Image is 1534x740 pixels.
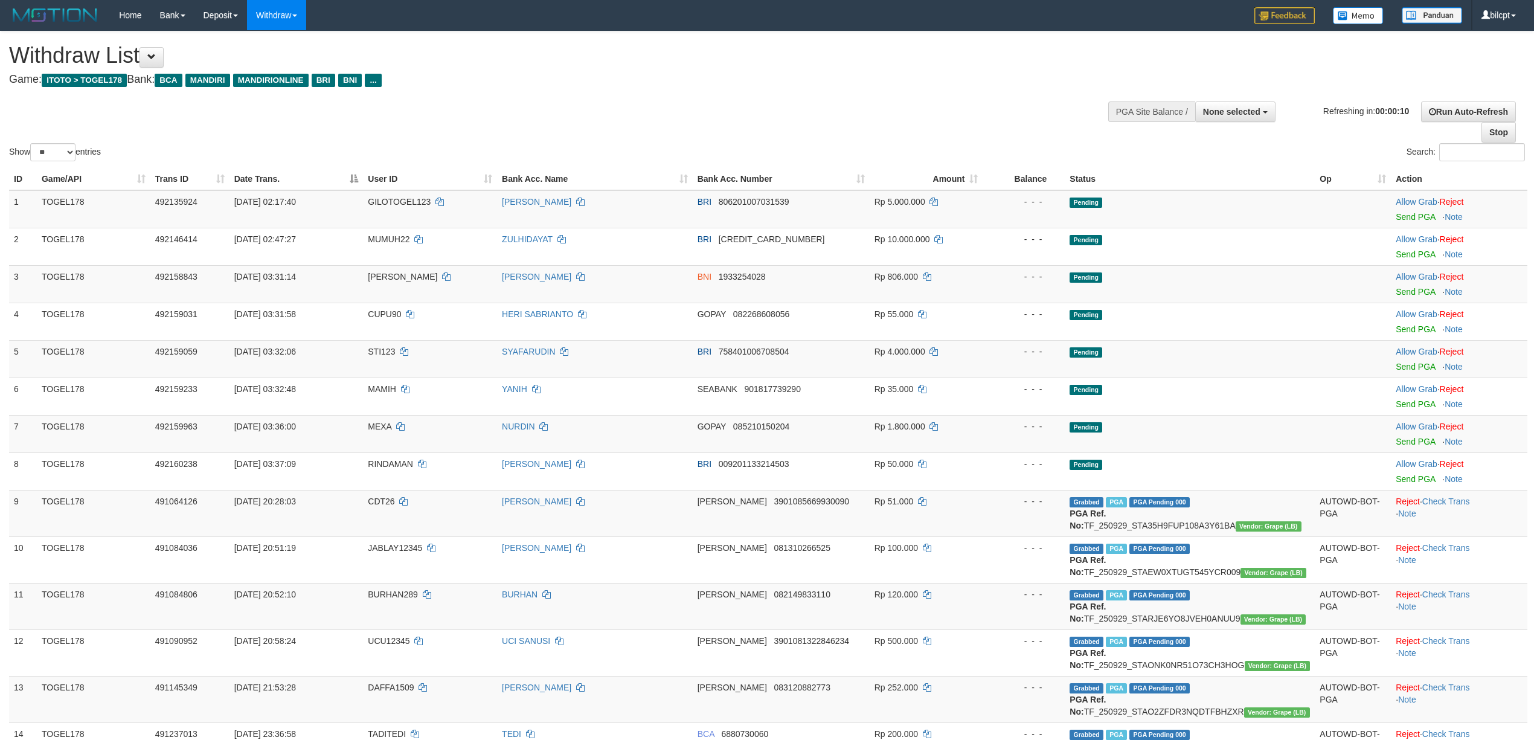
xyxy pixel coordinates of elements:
[150,168,229,190] th: Trans ID: activate to sort column ascending
[1375,106,1409,115] strong: 00:00:10
[1129,683,1190,693] span: PGA Pending
[987,728,1060,740] div: - - -
[875,683,918,692] span: Rp 252.000
[234,590,296,599] span: [DATE] 20:52:10
[1254,7,1315,24] img: Feedback.jpg
[1481,122,1516,143] a: Stop
[698,384,737,394] span: SEABANK
[1315,168,1391,190] th: Op: activate to sort column ascending
[774,497,850,506] span: Copy 3901085669930090 to clipboard
[9,583,37,629] td: 11
[875,347,925,356] span: Rp 4.000.000
[875,384,914,394] span: Rp 35.000
[1396,234,1439,244] span: ·
[1391,583,1527,629] td: · ·
[1070,695,1106,716] b: PGA Ref. No:
[1129,590,1190,600] span: PGA Pending
[698,422,726,431] span: GOPAY
[155,384,197,394] span: 492159233
[502,422,534,431] a: NURDIN
[1323,106,1409,115] span: Refreshing in:
[774,683,830,692] span: Copy 083120882773 to clipboard
[774,636,850,646] span: Copy 3901081322846234 to clipboard
[875,459,914,469] span: Rp 50.000
[368,347,395,356] span: STI123
[312,74,335,87] span: BRI
[9,6,101,24] img: MOTION_logo.png
[1070,347,1102,358] span: Pending
[37,340,150,378] td: TOGEL178
[1391,168,1527,190] th: Action
[155,272,197,282] span: 492158843
[1396,729,1420,739] a: Reject
[1391,676,1527,722] td: · ·
[1396,309,1437,319] a: Allow Grab
[698,234,711,244] span: BRI
[1106,637,1127,647] span: Marked by bilcs1
[1129,730,1190,740] span: PGA Pending
[1445,324,1463,334] a: Note
[1070,544,1103,554] span: Grabbed
[155,347,197,356] span: 492159059
[698,683,767,692] span: [PERSON_NAME]
[987,588,1060,600] div: - - -
[1070,272,1102,283] span: Pending
[1065,168,1315,190] th: Status
[987,458,1060,470] div: - - -
[1070,602,1106,623] b: PGA Ref. No:
[1065,583,1315,629] td: TF_250929_STARJE6YO8JVEH0ANUU9
[1396,437,1435,446] a: Send PGA
[1445,437,1463,446] a: Note
[1396,249,1435,259] a: Send PGA
[1070,590,1103,600] span: Grabbed
[234,543,296,553] span: [DATE] 20:51:19
[1396,212,1435,222] a: Send PGA
[1315,536,1391,583] td: AUTOWD-BOT-PGA
[234,272,296,282] span: [DATE] 03:31:14
[698,590,767,599] span: [PERSON_NAME]
[1070,310,1102,320] span: Pending
[1398,602,1416,611] a: Note
[1236,521,1301,532] span: Vendor URL: https://dashboard.q2checkout.com/secure
[1203,107,1260,117] span: None selected
[1445,399,1463,409] a: Note
[1391,303,1527,340] td: ·
[1396,272,1437,282] a: Allow Grab
[234,497,296,506] span: [DATE] 20:28:03
[9,168,37,190] th: ID
[1396,497,1420,506] a: Reject
[368,636,409,646] span: UCU12345
[37,583,150,629] td: TOGEL178
[155,729,197,739] span: 491237013
[1070,497,1103,507] span: Grabbed
[368,384,396,394] span: MAMIH
[234,384,296,394] span: [DATE] 03:32:48
[368,272,437,282] span: [PERSON_NAME]
[37,676,150,722] td: TOGEL178
[233,74,309,87] span: MANDIRIONLINE
[368,729,406,739] span: TADITEDI
[1065,676,1315,722] td: TF_250929_STAO2ZFDR3NQDTFBHZXR
[1396,590,1420,599] a: Reject
[9,265,37,303] td: 3
[338,74,362,87] span: BNI
[1398,509,1416,518] a: Note
[234,636,296,646] span: [DATE] 20:58:24
[1396,422,1439,431] span: ·
[1398,555,1416,565] a: Note
[1315,629,1391,676] td: AUTOWD-BOT-PGA
[1396,197,1439,207] span: ·
[234,459,296,469] span: [DATE] 03:37:09
[1396,362,1435,372] a: Send PGA
[698,309,726,319] span: GOPAY
[1106,544,1127,554] span: Marked by bilcs1
[875,543,918,553] span: Rp 100.000
[1391,340,1527,378] td: ·
[9,452,37,490] td: 8
[698,729,714,739] span: BCA
[698,543,767,553] span: [PERSON_NAME]
[1070,198,1102,208] span: Pending
[368,543,422,553] span: JABLAY12345
[9,190,37,228] td: 1
[1129,497,1190,507] span: PGA Pending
